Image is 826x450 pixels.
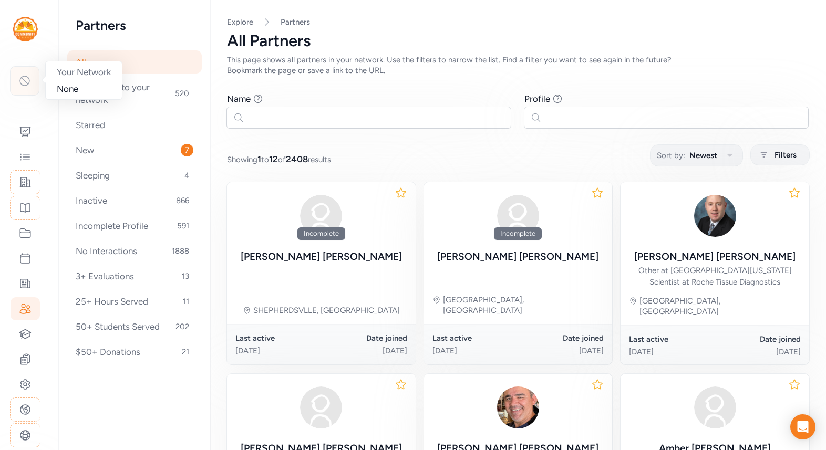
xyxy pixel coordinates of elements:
span: 12 [269,154,278,164]
div: [GEOGRAPHIC_DATA], [GEOGRAPHIC_DATA] [443,295,604,316]
a: Partners [281,17,310,27]
div: Incomplete [297,227,345,240]
div: 3+ Evaluations [67,265,202,288]
div: [DATE] [518,346,604,356]
img: Mou2w2GRMGQxxhyqxgbS [690,191,740,241]
div: [PERSON_NAME] [PERSON_NAME] [241,249,402,264]
img: logo [13,17,38,41]
div: [DATE] [629,347,715,357]
div: SHEPHERDSVLLE, [GEOGRAPHIC_DATA] [253,305,400,316]
a: Explore [227,17,253,27]
span: 13 [178,270,193,282]
div: No Interactions [67,239,202,263]
div: 50+ Students Served [67,315,202,338]
span: Sort by: [657,149,685,162]
img: avatar38fbb18c.svg [493,191,543,241]
img: nKwRMPIaRJObom85r60Q [493,382,543,433]
div: Profile [524,92,550,105]
div: [DATE] [235,346,321,356]
div: This page shows all partners in your network. Use the filters to narrow the list. Find a filter y... [227,55,698,76]
span: Filters [775,149,797,161]
div: Connected to your network [67,76,202,111]
div: Date joined [715,334,801,344]
div: [PERSON_NAME] [PERSON_NAME] [634,249,796,264]
img: avatar38fbb18c.svg [296,382,346,433]
div: All [67,50,202,74]
span: 7 [181,144,193,156]
div: 25+ Hours Served [67,290,202,313]
div: [PERSON_NAME] [PERSON_NAME] [437,249,598,264]
span: 4 [180,169,193,182]
div: All Partners [227,32,809,50]
span: 2408 [286,154,308,164]
span: 1888 [168,245,193,257]
div: Name [227,92,251,105]
h2: Partners [76,17,193,34]
div: Date joined [321,333,407,343]
div: Scientist at Roche Tissue Diagnostics [649,277,780,287]
img: avatar38fbb18c.svg [296,191,346,241]
div: Inactive [67,189,202,212]
div: Incomplete Profile [67,214,202,237]
img: avatar38fbb18c.svg [690,382,740,433]
div: Open Intercom Messenger [790,414,815,439]
div: Other at [GEOGRAPHIC_DATA][US_STATE] [638,265,792,276]
div: Last active [235,333,321,343]
span: 591 [173,219,193,232]
span: 21 [178,346,193,358]
div: Sleeping [67,164,202,187]
span: 1 [257,154,261,164]
div: [DATE] [321,346,407,356]
div: Last active [432,333,518,343]
div: [DATE] [715,347,801,357]
span: Newest [689,149,717,162]
span: 520 [171,87,193,100]
div: [DATE] [432,346,518,356]
span: 11 [179,295,193,308]
div: Date joined [518,333,604,343]
div: Starred [67,113,202,137]
div: [GEOGRAPHIC_DATA], [GEOGRAPHIC_DATA] [639,296,801,317]
div: Last active [629,334,715,344]
div: Incomplete [494,227,542,240]
button: Sort by:Newest [650,144,743,166]
div: $50+ Donations [67,340,202,363]
span: 866 [172,194,193,207]
nav: Breadcrumb [227,17,809,27]
span: 202 [171,320,193,333]
span: Showing to of results [227,153,331,165]
div: New [67,139,202,162]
